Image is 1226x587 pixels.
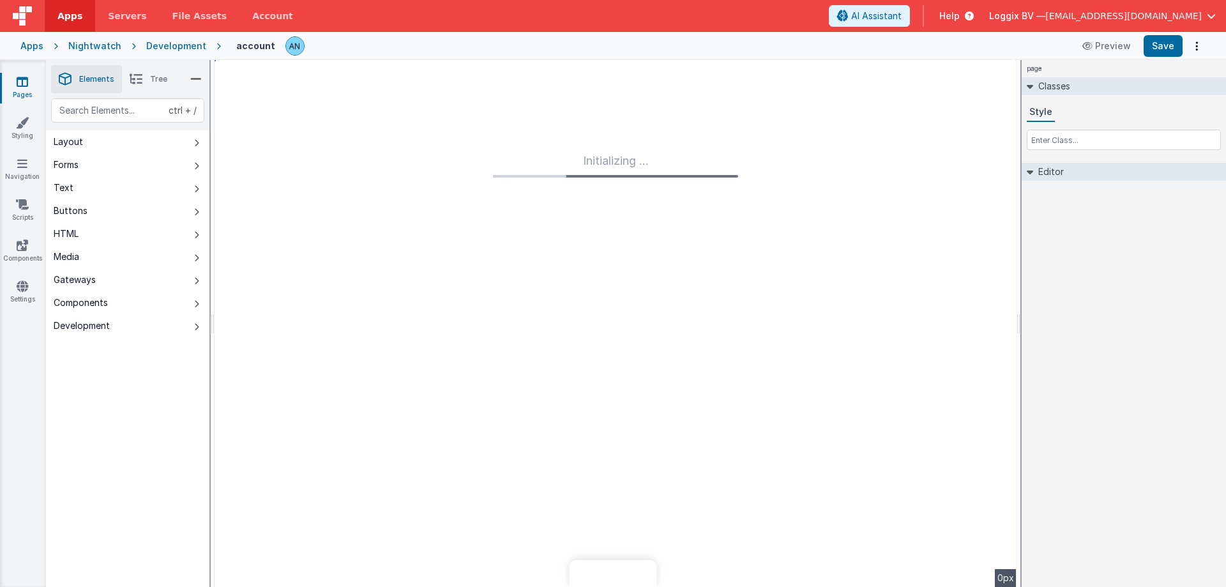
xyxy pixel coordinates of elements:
div: Development [54,319,110,332]
button: HTML [46,222,209,245]
button: Preview [1075,36,1139,56]
div: HTML [54,227,79,240]
div: Text [54,181,73,194]
button: Text [46,176,209,199]
span: Loggix BV — [989,10,1045,22]
button: Style [1027,103,1055,122]
img: f1d78738b441ccf0e1fcb79415a71bae [286,37,304,55]
button: Media [46,245,209,268]
span: AI Assistant [851,10,902,22]
div: Media [54,250,79,263]
div: Development [146,40,206,52]
div: 0px [995,569,1017,587]
input: Search Elements... [51,98,204,123]
button: AI Assistant [829,5,910,27]
div: ctrl [169,104,183,117]
button: Components [46,291,209,314]
button: Layout [46,130,209,153]
iframe: Marker.io feedback button [570,560,657,587]
button: Gateways [46,268,209,291]
div: Components [54,296,108,309]
button: Save [1144,35,1183,57]
span: Tree [150,74,167,84]
div: Layout [54,135,83,148]
span: Elements [79,74,114,84]
span: Apps [57,10,82,22]
span: Help [939,10,960,22]
div: Initializing ... [493,152,738,178]
input: Enter Class... [1027,130,1221,150]
div: --> [215,60,1017,587]
div: Apps [20,40,43,52]
div: Gateways [54,273,96,286]
span: + / [169,98,197,123]
div: Forms [54,158,79,171]
div: Nightwatch [68,40,121,52]
span: Servers [108,10,146,22]
h4: account [236,41,275,50]
h2: Classes [1033,77,1070,95]
h4: page [1022,60,1047,77]
button: Buttons [46,199,209,222]
div: Buttons [54,204,87,217]
h2: Editor [1033,163,1064,181]
button: Options [1188,37,1206,55]
button: Loggix BV — [EMAIL_ADDRESS][DOMAIN_NAME] [989,10,1216,22]
button: Development [46,314,209,337]
span: [EMAIL_ADDRESS][DOMAIN_NAME] [1045,10,1202,22]
span: File Assets [172,10,227,22]
button: Forms [46,153,209,176]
